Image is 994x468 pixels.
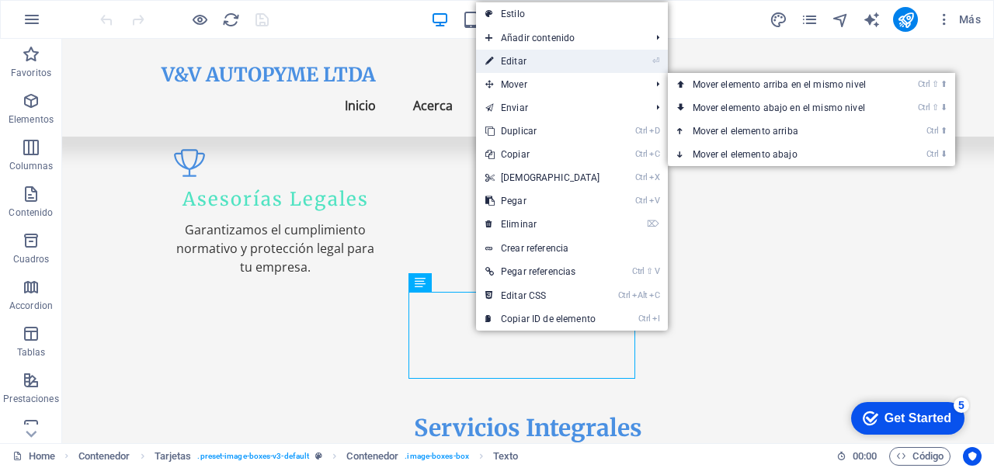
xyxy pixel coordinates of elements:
[476,120,610,143] a: CtrlDDuplicar
[918,102,930,113] i: Ctrl
[476,307,610,331] a: CtrlICopiar ID de elemento
[221,10,240,29] button: reload
[863,11,881,29] i: AI Writer
[197,447,309,466] span: . preset-image-boxes-v3-default
[476,213,610,236] a: ⌦Eliminar
[940,149,947,159] i: ⬇
[926,149,939,159] i: Ctrl
[932,102,939,113] i: ⇧
[3,393,58,405] p: Prestaciones
[832,11,850,29] i: Navegador
[476,284,610,307] a: CtrlAltCEditar CSS
[649,126,660,136] i: D
[864,450,866,462] span: :
[12,447,55,466] a: Haz clic para cancelar la selección y doble clic para abrir páginas
[652,56,659,66] i: ⏎
[9,113,54,126] p: Elementos
[476,73,645,96] span: Mover
[78,447,130,466] span: Haz clic para seleccionar y doble clic para editar
[649,290,660,300] i: C
[11,67,51,79] p: Favoritos
[896,447,944,466] span: Código
[476,96,645,120] a: Enviar
[862,10,881,29] button: text_generator
[405,447,469,466] span: . image-boxes-box
[937,12,981,27] span: Más
[618,290,631,300] i: Ctrl
[770,11,787,29] i: Diseño (Ctrl+Alt+Y)
[889,447,951,466] button: Código
[801,11,818,29] i: Páginas (Ctrl+Alt+S)
[918,79,930,89] i: Ctrl
[800,10,818,29] button: pages
[190,10,209,29] button: Haz clic para salir del modo de previsualización y seguir editando
[493,447,518,466] span: Haz clic para seleccionar y doble clic para editar
[155,447,192,466] span: Haz clic para seleccionar y doble clic para editar
[940,126,947,136] i: ⬆
[476,143,610,166] a: CtrlCCopiar
[932,79,939,89] i: ⇧
[940,79,947,89] i: ⬆
[222,11,240,29] i: Volver a cargar página
[9,206,53,219] p: Contenido
[646,266,653,276] i: ⇧
[649,172,660,182] i: X
[831,10,850,29] button: navigator
[476,189,610,213] a: CtrlVPegar
[315,452,322,460] i: Este elemento es un preajuste personalizable
[930,7,987,32] button: Más
[78,447,519,466] nav: breadcrumb
[46,17,113,31] div: Get Started
[668,96,897,120] a: Ctrl⇧⬇Mover elemento abajo en el mismo nivel
[836,447,878,466] h6: Tiempo de la sesión
[652,314,660,324] i: I
[17,346,46,359] p: Tablas
[632,290,648,300] i: Alt
[9,300,53,312] p: Accordion
[655,266,659,276] i: V
[476,260,610,283] a: Ctrl⇧VPegar referencias
[853,447,877,466] span: 00 00
[476,2,668,26] a: Estilo
[476,26,645,50] span: Añadir contenido
[940,102,947,113] i: ⬇
[476,237,668,260] a: Crear referencia
[632,266,645,276] i: Ctrl
[668,73,897,96] a: Ctrl⇧⬆Mover elemento arriba en el mismo nivel
[647,219,659,229] i: ⌦
[476,166,610,189] a: CtrlX[DEMOGRAPHIC_DATA]
[346,447,398,466] span: Haz clic para seleccionar y doble clic para editar
[897,11,915,29] i: Publicar
[649,149,660,159] i: C
[635,149,648,159] i: Ctrl
[115,3,130,19] div: 5
[476,50,610,73] a: ⏎Editar
[926,126,939,136] i: Ctrl
[638,314,651,324] i: Ctrl
[668,120,897,143] a: Ctrl⬆Mover el elemento arriba
[13,253,50,265] p: Cuadros
[668,143,897,166] a: Ctrl⬇Mover el elemento abajo
[9,160,54,172] p: Columnas
[635,126,648,136] i: Ctrl
[893,7,918,32] button: publish
[12,8,126,40] div: Get Started 5 items remaining, 0% complete
[769,10,787,29] button: design
[635,196,648,206] i: Ctrl
[635,172,648,182] i: Ctrl
[649,196,660,206] i: V
[963,447,982,466] button: Usercentrics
